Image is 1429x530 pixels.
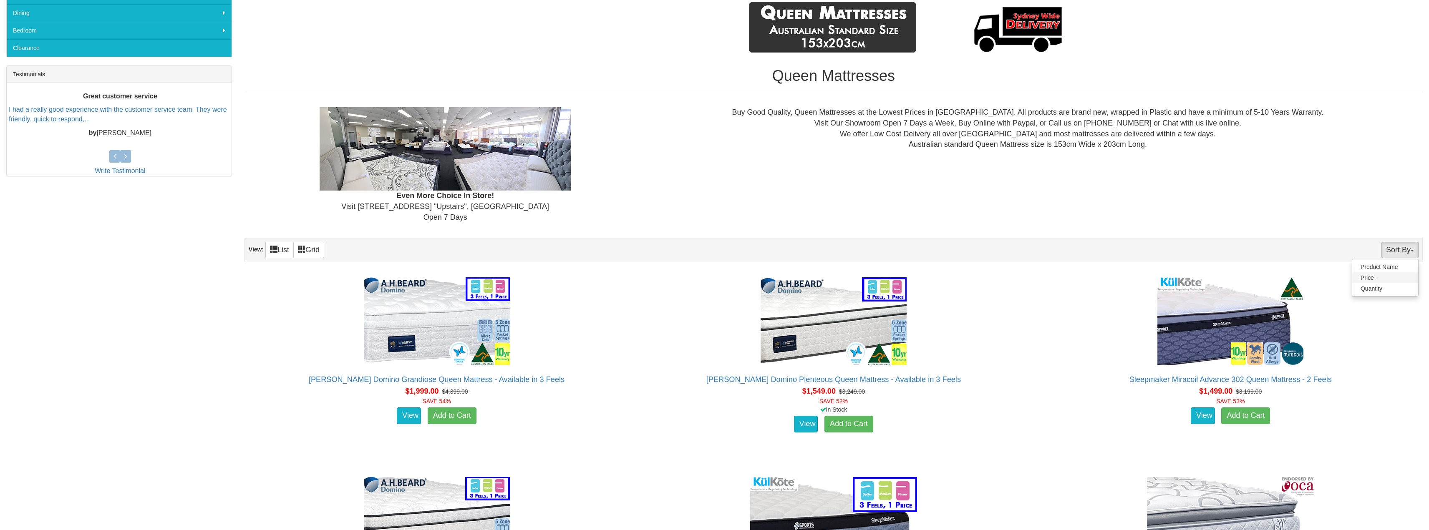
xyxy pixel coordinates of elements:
div: In Stock [640,405,1027,414]
b: Great customer service [83,93,157,100]
del: $4,399.00 [442,388,468,395]
del: $3,199.00 [1236,388,1262,395]
div: Buy Good Quality, Queen Mattresses at the Lowest Prices in [GEOGRAPHIC_DATA]. All products are br... [640,107,1416,150]
a: Add to Cart [428,407,476,424]
a: Add to Cart [824,416,873,432]
button: Sort By [1381,242,1419,258]
a: Add to Cart [1221,407,1270,424]
font: SAVE 52% [819,398,848,404]
a: View [1191,407,1215,424]
span: $1,999.00 [405,387,439,395]
img: Sleepmaker Miracoil Advance 302 Queen Mattress - 2 Feels [1155,275,1306,367]
a: Quantity [1352,283,1418,294]
strong: View: [249,246,264,253]
span: $1,549.00 [802,387,836,395]
a: Clearance [7,39,232,57]
a: Dining [7,4,232,22]
img: Showroom [320,107,571,191]
font: SAVE 53% [1216,398,1245,404]
a: Price- [1352,272,1418,283]
h1: Queen Mattresses [244,68,1423,84]
div: Visit [STREET_ADDRESS] "Upstairs", [GEOGRAPHIC_DATA] Open 7 Days [251,107,640,223]
font: SAVE 54% [422,398,451,404]
a: View [794,416,818,432]
b: by [89,129,97,136]
a: Sleepmaker Miracoil Advance 302 Queen Mattress - 2 Feels [1129,375,1332,384]
div: Testimonials [7,66,232,83]
a: View [397,407,421,424]
a: Write Testimonial [95,167,145,174]
b: Even More Choice In Store! [396,191,494,200]
a: Bedroom [7,22,232,39]
img: A.H Beard Domino Grandiose Queen Mattress - Available in 3 Feels [362,275,512,367]
a: [PERSON_NAME] Domino Grandiose Queen Mattress - Available in 3 Feels [309,375,565,384]
a: List [265,242,294,258]
p: [PERSON_NAME] [9,128,232,138]
del: $3,249.00 [839,388,865,395]
a: I had a really good experience with the customer service team. They were friendly, quick to respo... [9,106,227,123]
img: A.H Beard Domino Plenteous Queen Mattress - Available in 3 Feels [759,275,909,367]
a: Grid [293,242,324,258]
a: Product Name [1352,261,1418,272]
a: [PERSON_NAME] Domino Plenteous Queen Mattress - Available in 3 Feels [706,375,961,384]
span: $1,499.00 [1199,387,1232,395]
